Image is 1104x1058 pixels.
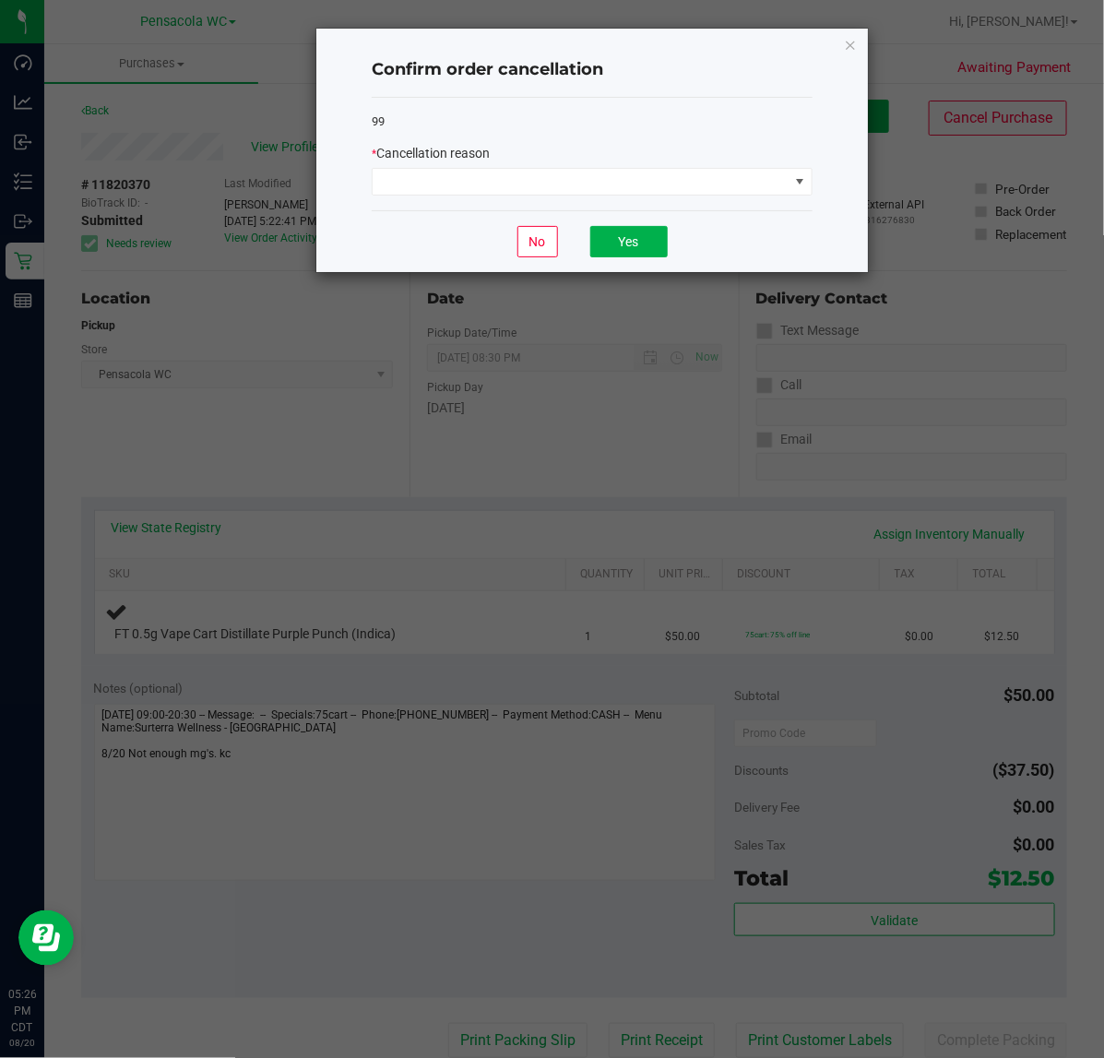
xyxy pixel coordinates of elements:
span: Cancellation reason [376,146,490,160]
button: Yes [590,226,668,257]
span: 99 [372,114,385,128]
button: No [517,226,558,257]
h4: Confirm order cancellation [372,58,813,82]
button: Close [844,33,857,55]
iframe: Resource center [18,910,74,966]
